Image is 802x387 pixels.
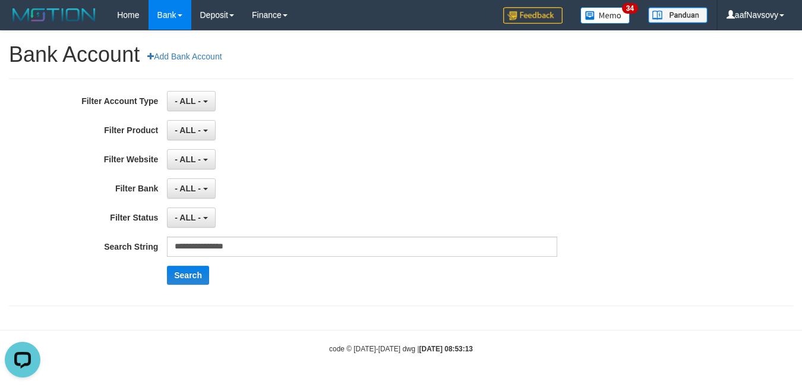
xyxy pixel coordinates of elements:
button: - ALL - [167,91,215,111]
button: - ALL - [167,207,215,228]
a: Add Bank Account [140,46,229,67]
button: Search [167,266,209,285]
button: - ALL - [167,149,215,169]
button: - ALL - [167,178,215,199]
h1: Bank Account [9,43,793,67]
span: - ALL - [175,155,201,164]
small: code © [DATE]-[DATE] dwg | [329,345,473,353]
span: - ALL - [175,125,201,135]
span: - ALL - [175,184,201,193]
span: - ALL - [175,96,201,106]
button: - ALL - [167,120,215,140]
img: MOTION_logo.png [9,6,99,24]
img: Button%20Memo.svg [580,7,630,24]
span: 34 [622,3,638,14]
span: - ALL - [175,213,201,222]
strong: [DATE] 08:53:13 [419,345,473,353]
img: Feedback.jpg [503,7,563,24]
img: panduan.png [648,7,708,23]
button: Open LiveChat chat widget [5,5,40,40]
